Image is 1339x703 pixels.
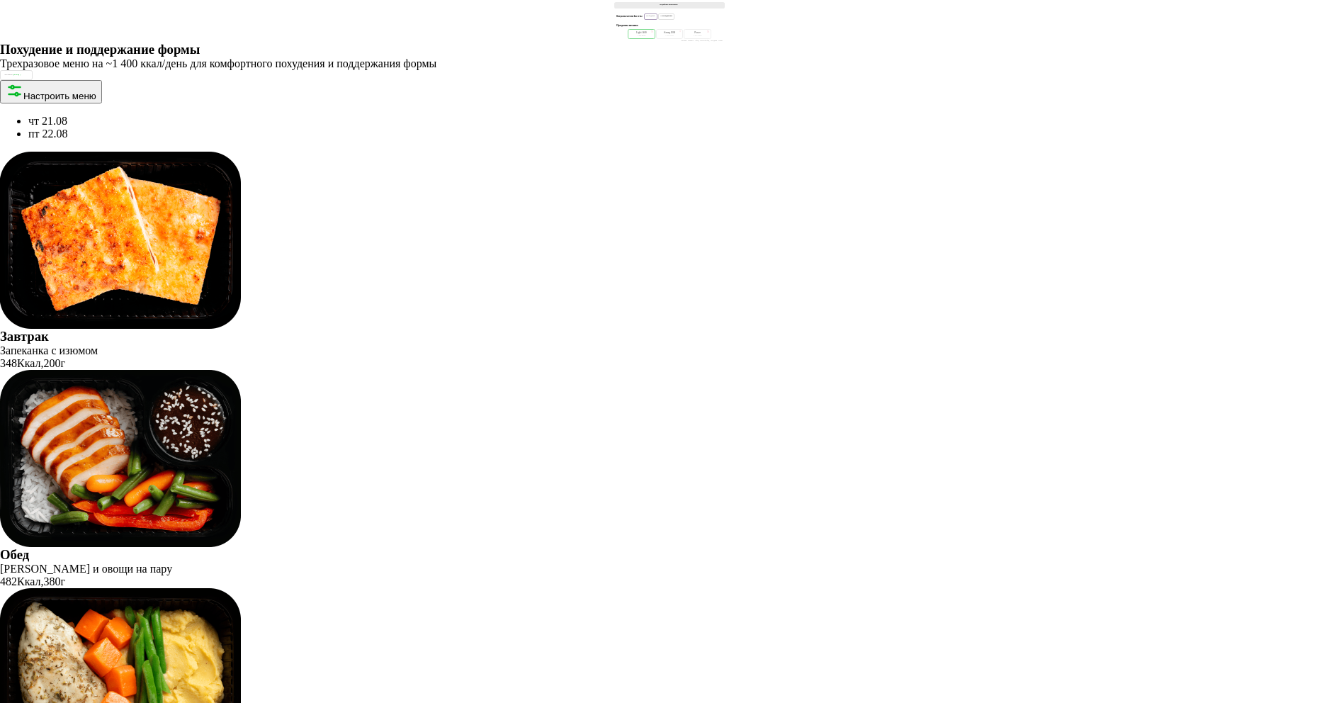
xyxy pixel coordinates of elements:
div: 1 400 Ккал [631,35,652,38]
div: Завтрак [681,40,687,42]
div: С выходными [658,13,674,21]
div: 2 500 Ккал [687,35,708,38]
div: Strong 1800 [659,32,680,35]
span: г [60,357,65,369]
div: Полдник [711,40,717,42]
div: Power [687,32,708,35]
div: Обед [695,40,699,42]
span: г [60,575,65,587]
span: [DATE] [13,74,20,77]
div: Подобрать программу [614,2,725,9]
span: пт 22.08 [28,128,68,140]
div: Перекус [688,40,694,42]
span: Доставка: [4,74,13,77]
span: Ккал, [17,357,43,369]
div: Light 1400 [631,32,652,35]
span: Ккал, [17,575,43,587]
span: чт 21.08 [28,115,67,127]
div: Второй обед [700,40,709,42]
h3: Программа питания: [616,25,722,27]
div: Ужин [718,40,723,42]
div: По будням [644,13,657,20]
h3: Когда вы хотели бы есть: [616,16,643,18]
div: 1 800 Ккал [659,35,680,38]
